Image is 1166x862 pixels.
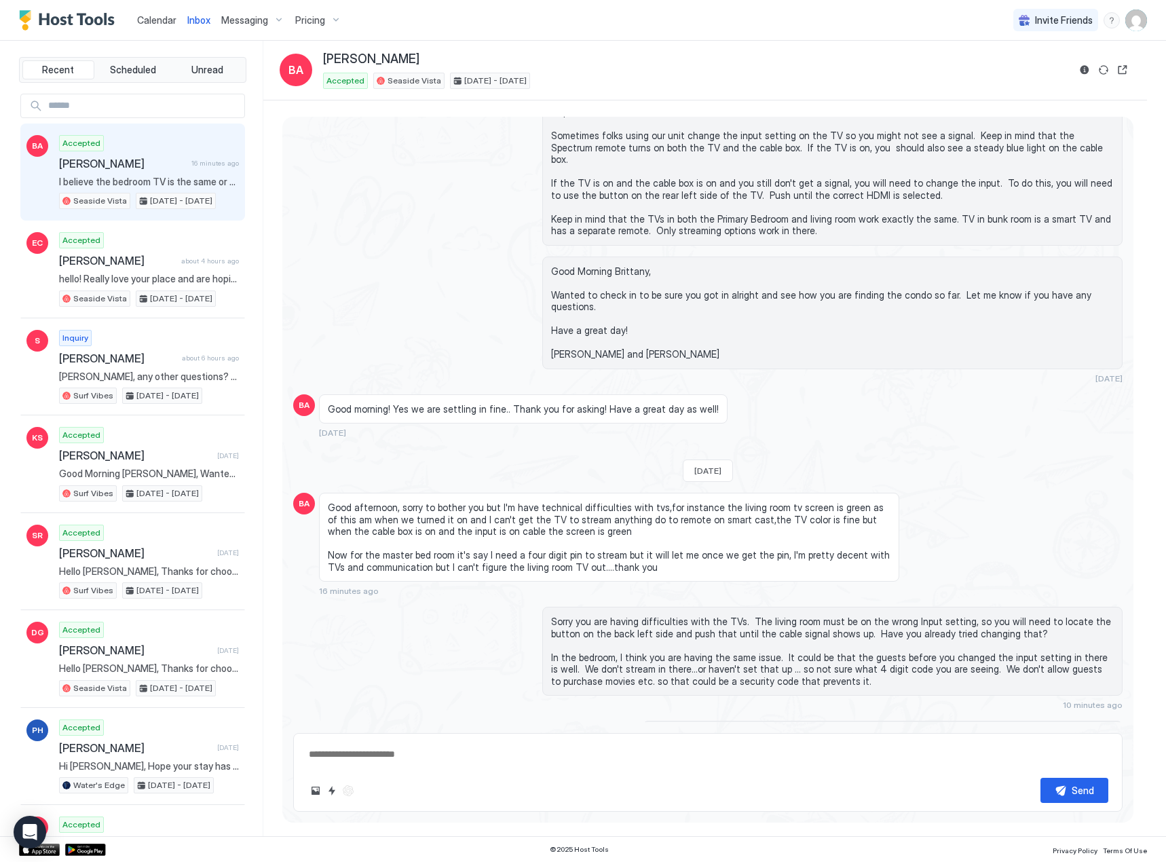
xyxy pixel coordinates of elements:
[73,779,125,791] span: Water's Edge
[59,546,212,560] span: [PERSON_NAME]
[73,487,113,500] span: Surf Vibes
[32,432,43,444] span: KS
[32,529,43,542] span: SR
[32,140,43,152] span: BA
[59,449,212,462] span: [PERSON_NAME]
[62,429,100,441] span: Accepted
[137,14,176,26] span: Calendar
[136,487,199,500] span: [DATE] - [DATE]
[59,468,239,480] span: Good Morning [PERSON_NAME], Wanted to check in to be sure you got in alright and see how you are ...
[1103,842,1147,857] a: Terms Of Use
[295,14,325,26] span: Pricing
[59,157,186,170] span: [PERSON_NAME]
[299,399,309,411] span: BA
[182,354,239,362] span: about 6 hours ago
[137,13,176,27] a: Calendar
[323,52,419,67] span: [PERSON_NAME]
[150,682,212,694] span: [DATE] - [DATE]
[14,816,46,848] div: Open Intercom Messenger
[150,195,212,207] span: [DATE] - [DATE]
[319,586,379,596] span: 16 minutes ago
[217,646,239,655] span: [DATE]
[19,10,121,31] a: Host Tools Logo
[187,14,210,26] span: Inbox
[31,626,44,639] span: DG
[324,783,340,799] button: Quick reply
[62,527,100,539] span: Accepted
[1125,10,1147,31] div: User profile
[59,371,239,383] span: [PERSON_NAME], any other questions? Are you still interested in the property that week?
[97,60,169,79] button: Scheduled
[59,352,176,365] span: [PERSON_NAME]
[73,195,127,207] span: Seaside Vista
[551,616,1114,687] span: Sorry you are having difficulties with the TVs. The living room must be on the wrong Input settin...
[73,293,127,305] span: Seaside Vista
[42,64,74,76] span: Recent
[551,265,1114,360] span: Good Morning Brittany, Wanted to check in to be sure you got in alright and see how you are findi...
[217,451,239,460] span: [DATE]
[32,237,43,249] span: EC
[1072,783,1094,798] div: Send
[59,254,176,267] span: [PERSON_NAME]
[1035,14,1093,26] span: Invite Friends
[59,273,239,285] span: hello! Really love your place and are hoping to book it- is there 2 parking spots available? we h...
[59,662,239,675] span: Hello [PERSON_NAME], Thanks for choosing to stay at our place! We are sure you will love it. We w...
[62,819,100,831] span: Accepted
[62,624,100,636] span: Accepted
[136,584,199,597] span: [DATE] - [DATE]
[59,741,212,755] span: [PERSON_NAME]
[62,722,100,734] span: Accepted
[221,14,268,26] span: Messaging
[73,390,113,402] span: Surf Vibes
[1104,12,1120,29] div: menu
[62,137,100,149] span: Accepted
[1053,842,1097,857] a: Privacy Policy
[59,565,239,578] span: Hello [PERSON_NAME], Thanks for choosing to stay at our place! We are sure you will love it. We w...
[32,724,43,736] span: PH
[1040,778,1108,803] button: Send
[464,75,527,87] span: [DATE] - [DATE]
[191,64,223,76] span: Unread
[1095,373,1123,383] span: [DATE]
[110,64,156,76] span: Scheduled
[307,783,324,799] button: Upload image
[150,293,212,305] span: [DATE] - [DATE]
[217,743,239,752] span: [DATE]
[148,779,210,791] span: [DATE] - [DATE]
[328,502,890,573] span: Good afternoon, sorry to bother you but I'm have technical difficulties with tvs,for instance the...
[1114,62,1131,78] button: Open reservation
[319,428,346,438] span: [DATE]
[73,584,113,597] span: Surf Vibes
[62,234,100,246] span: Accepted
[191,159,239,168] span: 16 minutes ago
[19,844,60,856] a: App Store
[1103,846,1147,855] span: Terms Of Use
[550,845,609,854] span: © 2025 Host Tools
[59,643,212,657] span: [PERSON_NAME]
[326,75,364,87] span: Accepted
[181,257,239,265] span: about 4 hours ago
[288,62,303,78] span: BA
[171,60,243,79] button: Unread
[65,844,106,856] a: Google Play Store
[59,760,239,772] span: Hi [PERSON_NAME], Hope your stay has been good so far. As we get close to your check out date I w...
[388,75,441,87] span: Seaside Vista
[59,176,239,188] span: I believe the bedroom TV is the same or similar model so the input should be on that same side in...
[187,13,210,27] a: Inbox
[328,403,719,415] span: Good morning! Yes we are settling in fine.. Thank you for asking! Have a great day as well!
[62,332,88,344] span: Inquiry
[35,335,40,347] span: S
[551,106,1114,237] span: A quick note on the TVs Sometimes folks using our unit change the input setting on the TV so you ...
[1063,700,1123,710] span: 10 minutes ago
[217,548,239,557] span: [DATE]
[1053,846,1097,855] span: Privacy Policy
[22,60,94,79] button: Recent
[1095,62,1112,78] button: Sync reservation
[299,498,309,510] span: BA
[1076,62,1093,78] button: Reservation information
[43,94,244,117] input: Input Field
[694,466,721,476] span: [DATE]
